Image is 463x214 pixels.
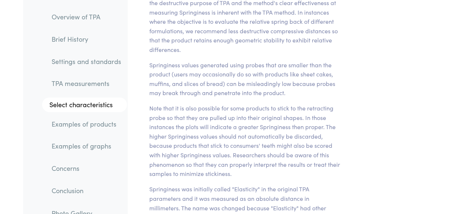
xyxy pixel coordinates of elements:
a: Select characteristics [42,98,127,112]
a: TPA measurements [46,75,127,92]
p: Note that it is also possible for some products to stick to the retracting probe so that they are... [149,104,340,179]
a: Overview of TPA [46,9,127,26]
a: Examples of products [46,116,127,133]
a: Conclusion [46,183,127,199]
p: Springiness values generated using probes that are smaller than the product (users may occasional... [149,60,340,98]
a: Examples of graphs [46,138,127,155]
a: Settings and standards [46,53,127,70]
a: Brief History [46,31,127,48]
a: Concerns [46,160,127,177]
